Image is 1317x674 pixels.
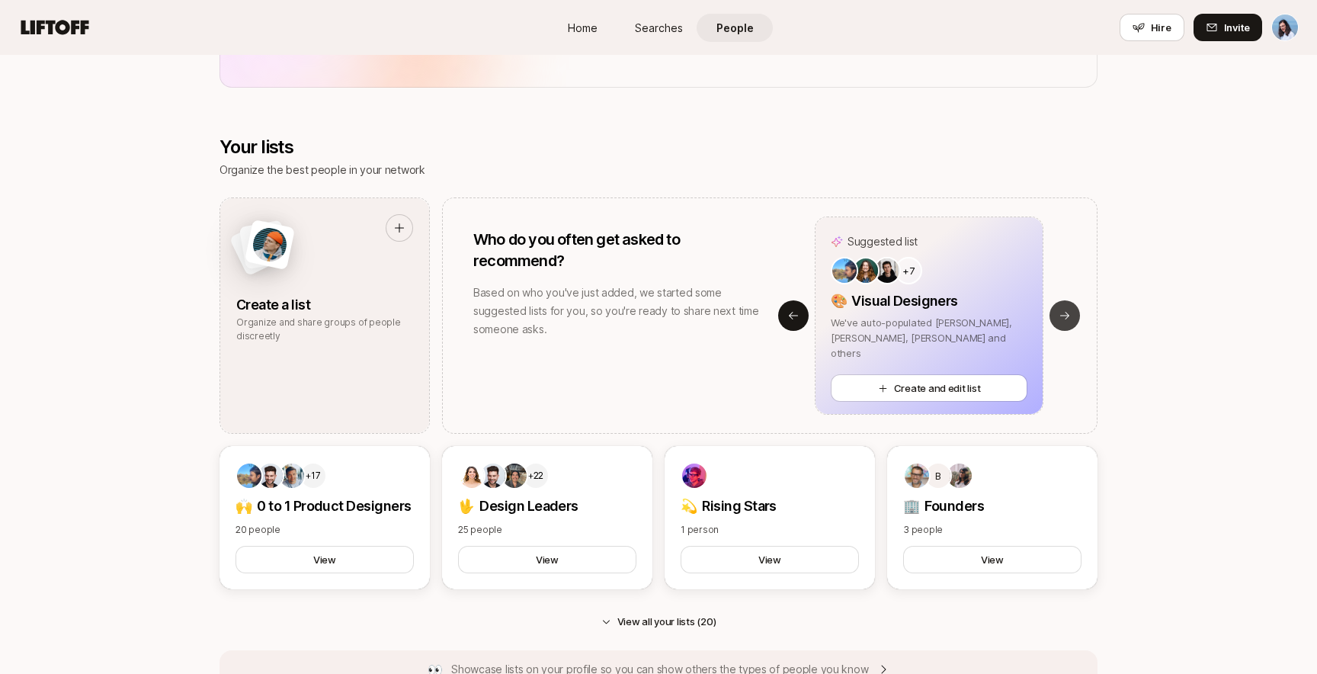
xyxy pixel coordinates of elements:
p: 🏢 Founders [903,496,1081,517]
span: Home [568,20,598,36]
p: B [935,467,941,485]
img: 132aed36_8ca7_43bb_8480_f75f5abf33a7.jpg [682,464,707,488]
p: Your lists [219,136,425,158]
p: Suggested list [848,233,918,251]
img: ACg8ocKEKRaDdLI4UrBIVgU4GlSDRsaw4FFi6nyNfamyhzdGAwDX=s160-c [280,464,304,488]
p: Create a list [236,294,413,316]
button: Hire [1120,14,1184,41]
p: We've auto-populated [PERSON_NAME], [PERSON_NAME], [PERSON_NAME] and others [831,315,1027,361]
p: 💫 Rising Stars [681,496,859,517]
p: Organize the best people in your network [219,161,425,179]
span: Searches [635,20,683,36]
span: Invite [1224,20,1250,35]
a: People [697,14,773,42]
img: 6a30bde6_9a81_45da_a8b3_f75bcd065425.jpg [237,464,261,488]
p: +7 [902,263,914,278]
a: Searches [620,14,697,42]
a: B🏢 Founders3 peopleView [887,446,1097,589]
button: View [681,546,859,573]
a: Home [544,14,620,42]
button: View all your lists (20) [589,608,729,635]
a: +22🖖 Design Leaders25 peopleView [442,446,652,589]
p: 20 people [236,523,414,537]
img: 3f97a976_3792_4baf_b6b0_557933e89327.jpg [947,464,972,488]
img: 5de1d5f3_36b2_4b2e_84e3_c4ee3eb4c91e.jpg [875,258,899,283]
button: View [903,546,1081,573]
p: 1 person [681,523,859,537]
img: 6a30bde6_9a81_45da_a8b3_f75bcd065425.jpg [832,258,857,283]
p: Organize and share groups of people discreetly [236,316,413,343]
a: 💫 Rising Stars1 personView [665,446,875,589]
p: 3 people [903,523,1081,537]
img: 425b5819_0215_4460_8009_3ae2179fb295.jpg [854,258,878,283]
p: 🖖 Design Leaders [458,496,636,517]
p: Based on who you've just added, we started some suggested lists for you, so you're ready to share... [473,284,761,339]
button: View [458,546,636,573]
img: man-with-orange-hat.png [250,225,290,265]
a: +17🙌 0 to 1 Product Designers20 peopleView [219,446,430,589]
img: ec56db89_a867_4194_80b9_bb42a73643d5.jpg [905,464,929,488]
p: Visual Designers [851,290,957,312]
button: View [236,546,414,573]
p: 🎨 [831,290,847,312]
span: People [716,20,754,36]
img: 8994a476_064a_42ab_81d5_5ef98a6ab92d.jpg [502,464,527,488]
p: 🙌 0 to 1 Product Designers [236,496,414,517]
img: 7bf30482_e1a5_47b4_9e0f_fc49ddd24bf6.jpg [481,464,505,488]
p: Who do you often get asked to recommend? [473,229,761,271]
button: Create and edit list [831,374,1027,402]
img: 7bf30482_e1a5_47b4_9e0f_fc49ddd24bf6.jpg [258,464,283,488]
img: Dan Tase [1272,14,1298,40]
p: 25 people [458,523,636,537]
button: Dan Tase [1271,14,1299,41]
p: +17 [306,468,320,483]
span: Hire [1151,20,1171,35]
p: +22 [528,468,543,483]
button: Invite [1194,14,1262,41]
img: 8d0482ca_1812_4c98_b136_83a29d302753.jpg [460,464,484,488]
